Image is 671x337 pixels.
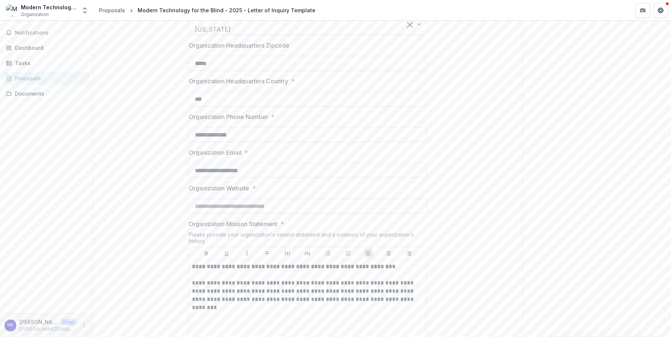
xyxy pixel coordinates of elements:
div: Clear selected options [407,20,413,29]
p: Organization Website [189,184,249,193]
span: Notifications [15,30,87,36]
span: Organization [21,11,49,18]
button: More [79,321,88,330]
div: Documents [15,90,84,97]
p: User [61,319,76,325]
p: [PERSON_NAME][EMAIL_ADDRESS][DOMAIN_NAME] [19,326,76,333]
p: Organization Phone Number [189,112,268,121]
div: [US_STATE] [195,25,316,34]
button: Align Right [405,249,414,258]
a: Documents [3,87,90,100]
button: Ordered List [344,249,353,258]
button: Notifications [3,27,90,39]
div: Proposals [15,74,84,82]
div: Modern Technology for the Blind - 2025 - Letter of Inquiry Template [138,6,315,14]
div: Modern Technology for the Blind [21,3,77,11]
div: Proposals [99,6,125,14]
button: Partners [635,3,650,18]
p: Organization Headquarters Zipcode [189,41,289,50]
p: [PERSON_NAME] [19,318,58,326]
button: Underline [222,249,231,258]
a: Dashboard [3,42,90,54]
a: Proposals [3,72,90,84]
button: Align Center [384,249,393,258]
button: Strike [263,249,272,258]
div: Tasks [15,59,84,67]
button: Italicize [243,249,251,258]
button: Open entity switcher [80,3,90,18]
button: Heading 2 [303,249,312,258]
img: Modern Technology for the Blind [6,4,18,16]
button: Bullet List [324,249,333,258]
button: Heading 1 [283,249,292,258]
div: Please provide your organization's mission statement and a summary of your organization's history [189,231,427,247]
p: Organization Email [189,148,241,157]
button: Get Help [653,3,668,18]
p: Organization Mission Statement [189,219,277,228]
a: Proposals [96,5,128,16]
button: Bold [202,249,211,258]
div: Helen Fernety [7,323,13,328]
nav: breadcrumb [96,5,318,16]
p: Organization Headquarters Country [189,77,288,86]
div: Dashboard [15,44,84,52]
button: Align Left [364,249,373,258]
a: Tasks [3,57,90,69]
